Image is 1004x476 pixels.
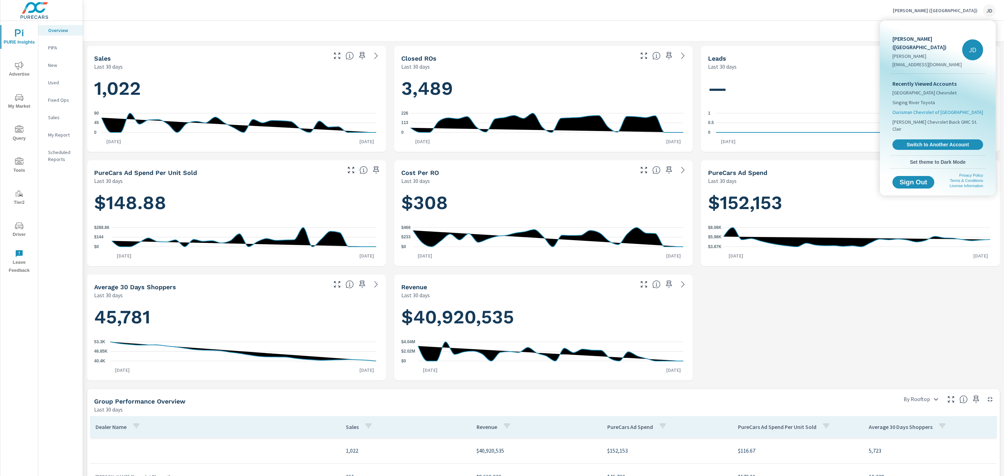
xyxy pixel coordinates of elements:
[892,61,962,68] p: [EMAIL_ADDRESS][DOMAIN_NAME]
[892,139,983,150] a: Switch to Another Account
[892,176,934,189] button: Sign Out
[892,109,983,116] span: Ourisman Chevrolet of [GEOGRAPHIC_DATA]
[890,156,986,168] button: Set theme to Dark Mode
[950,178,983,183] a: Terms & Conditions
[892,79,983,88] p: Recently Viewed Accounts
[896,141,979,148] span: Switch to Another Account
[898,179,929,185] span: Sign Out
[892,118,983,132] span: [PERSON_NAME] Chevrolet Buick GMC St. Clair
[892,89,957,96] span: [GEOGRAPHIC_DATA] Chevrolet
[892,99,935,106] span: Singing River Toyota
[892,159,983,165] span: Set theme to Dark Mode
[950,184,983,188] a: License Information
[959,173,983,177] a: Privacy Policy
[892,53,962,60] p: [PERSON_NAME]
[892,34,962,51] p: [PERSON_NAME] ([GEOGRAPHIC_DATA])
[962,39,983,60] div: JD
